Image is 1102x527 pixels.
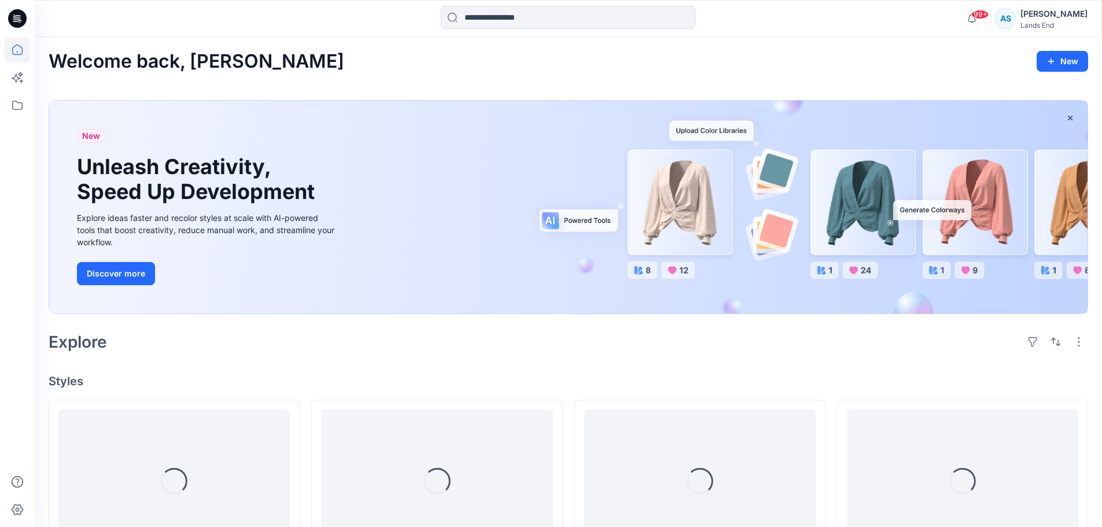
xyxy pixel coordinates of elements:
[49,51,344,72] h2: Welcome back, [PERSON_NAME]
[82,129,100,143] span: New
[1020,21,1088,30] div: Lands End
[77,262,155,285] button: Discover more
[995,8,1016,29] div: AS
[77,154,320,204] h1: Unleash Creativity, Speed Up Development
[1037,51,1088,72] button: New
[1020,7,1088,21] div: [PERSON_NAME]
[49,333,107,351] h2: Explore
[77,262,337,285] a: Discover more
[49,374,1088,388] h4: Styles
[77,212,337,248] div: Explore ideas faster and recolor styles at scale with AI-powered tools that boost creativity, red...
[971,10,989,19] span: 99+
